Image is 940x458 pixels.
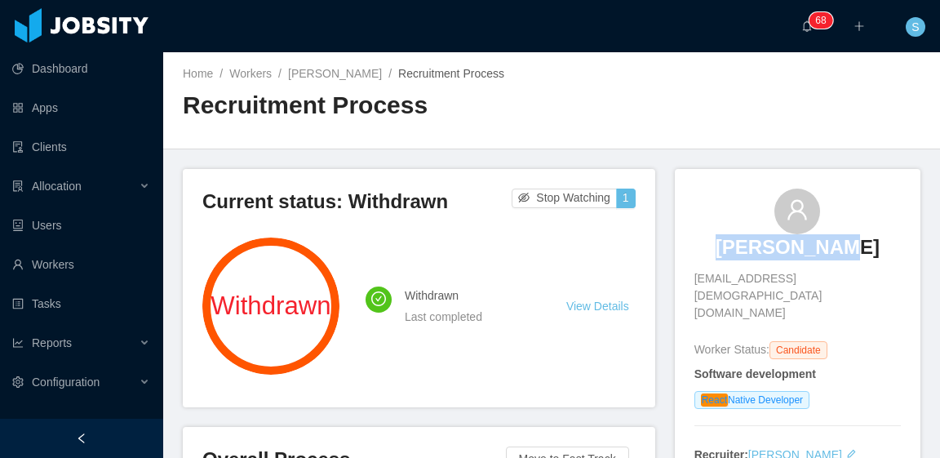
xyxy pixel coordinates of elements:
h3: Current status: Withdrawn [202,189,512,215]
h3: [PERSON_NAME] [716,234,880,260]
span: / [388,67,392,80]
a: Home [183,67,213,80]
button: 1 [616,189,636,208]
a: icon: profileTasks [12,287,150,320]
i: icon: solution [12,180,24,192]
span: / [219,67,223,80]
a: View Details [566,300,629,313]
span: Native Developer [694,391,809,409]
a: [PERSON_NAME] [288,67,382,80]
i: icon: line-chart [12,337,24,349]
strong: Software development [694,367,816,380]
p: 6 [815,12,821,29]
span: Withdrawn [202,293,339,318]
sup: 68 [809,12,832,29]
button: icon: eye-invisibleStop Watching [512,189,617,208]
i: icon: bell [801,20,813,32]
a: Workers [229,67,272,80]
span: S [911,17,919,37]
h2: Recruitment Process [183,89,552,122]
i: icon: setting [12,376,24,388]
a: [PERSON_NAME] [716,234,880,270]
h4: Withdrawn [405,287,527,305]
span: Configuration [32,376,100,389]
span: [EMAIL_ADDRESS][DEMOGRAPHIC_DATA][DOMAIN_NAME] [694,270,901,322]
span: Recruitment Process [398,67,504,80]
i: icon: plus [854,20,865,32]
span: Worker Status: [694,343,769,356]
span: / [278,67,282,80]
a: icon: userWorkers [12,248,150,281]
em: React [701,394,728,407]
span: Allocation [32,180,82,193]
a: icon: auditClients [12,131,150,163]
span: Candidate [769,341,827,359]
a: icon: pie-chartDashboard [12,52,150,85]
i: icon: check-circle [371,291,386,306]
p: 8 [821,12,827,29]
i: icon: user [786,198,809,221]
div: Last completed [405,308,527,326]
a: icon: appstoreApps [12,91,150,124]
a: icon: robotUsers [12,209,150,242]
span: Reports [32,336,72,349]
